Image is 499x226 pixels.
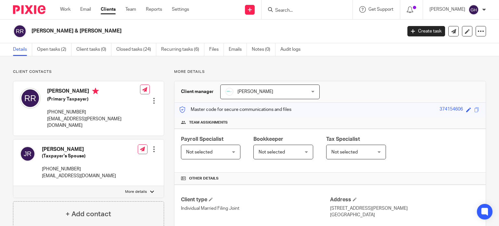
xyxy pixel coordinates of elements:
a: Client tasks (0) [76,43,111,56]
p: More details [174,69,486,74]
span: Get Support [368,7,393,12]
span: Not selected [331,150,358,154]
h4: [PERSON_NAME] [42,146,116,153]
p: [PHONE_NUMBER] [47,109,140,115]
p: [PHONE_NUMBER] [42,166,116,172]
a: Emails [229,43,247,56]
span: Team assignments [189,120,228,125]
h5: (Taxpayer's Spouse) [42,153,116,159]
span: Not selected [259,150,285,154]
p: More details [125,189,147,194]
h4: [PERSON_NAME] [47,88,140,96]
img: svg%3E [20,88,41,109]
h3: Client manager [181,88,214,95]
img: Pixie [13,5,45,14]
p: [EMAIL_ADDRESS][DOMAIN_NAME] [42,173,116,179]
h2: [PERSON_NAME] & [PERSON_NAME] [32,28,325,34]
img: svg%3E [13,24,27,38]
span: Bookkeeper [253,137,283,142]
p: Individual Married Filing Joint [181,205,330,212]
img: svg%3E [468,5,479,15]
span: Tax Specialist [326,137,360,142]
h4: + Add contact [66,209,111,219]
a: Details [13,43,32,56]
div: 374154606 [440,106,463,113]
a: Clients [101,6,116,13]
a: Files [209,43,224,56]
h4: Client type [181,196,330,203]
p: [EMAIL_ADDRESS][PERSON_NAME][DOMAIN_NAME] [47,116,140,129]
img: _Logo.png [225,88,233,96]
a: Closed tasks (24) [116,43,156,56]
a: Work [60,6,70,13]
a: Team [125,6,136,13]
a: Email [80,6,91,13]
a: Reports [146,6,162,13]
img: svg%3E [20,146,35,162]
span: Not selected [186,150,212,154]
span: Other details [189,176,219,181]
p: [PERSON_NAME] [429,6,465,13]
a: Create task [407,26,445,36]
p: [GEOGRAPHIC_DATA] [330,212,479,218]
p: Master code for secure communications and files [179,106,291,113]
p: Client contacts [13,69,164,74]
h5: (Primary Taxpayer) [47,96,140,102]
h4: Address [330,196,479,203]
a: Audit logs [280,43,305,56]
span: Payroll Specialist [181,137,224,142]
a: Settings [172,6,189,13]
span: [PERSON_NAME] [237,89,273,94]
i: Primary [92,88,99,94]
input: Search [275,8,333,14]
a: Recurring tasks (6) [161,43,204,56]
a: Notes (0) [252,43,275,56]
p: [STREET_ADDRESS][PERSON_NAME] [330,205,479,212]
a: Open tasks (2) [37,43,71,56]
